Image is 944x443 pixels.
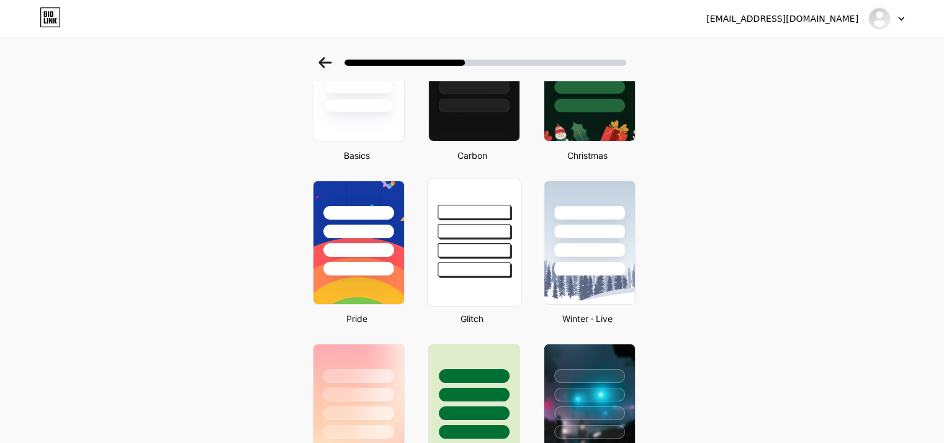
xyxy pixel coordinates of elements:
[425,312,520,325] div: Glitch
[868,7,891,30] img: luqmanhakim
[309,149,405,162] div: Basics
[540,312,636,325] div: Winter · Live
[540,149,636,162] div: Christmas
[309,312,405,325] div: Pride
[425,149,520,162] div: Carbon
[706,12,858,25] div: [EMAIL_ADDRESS][DOMAIN_NAME]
